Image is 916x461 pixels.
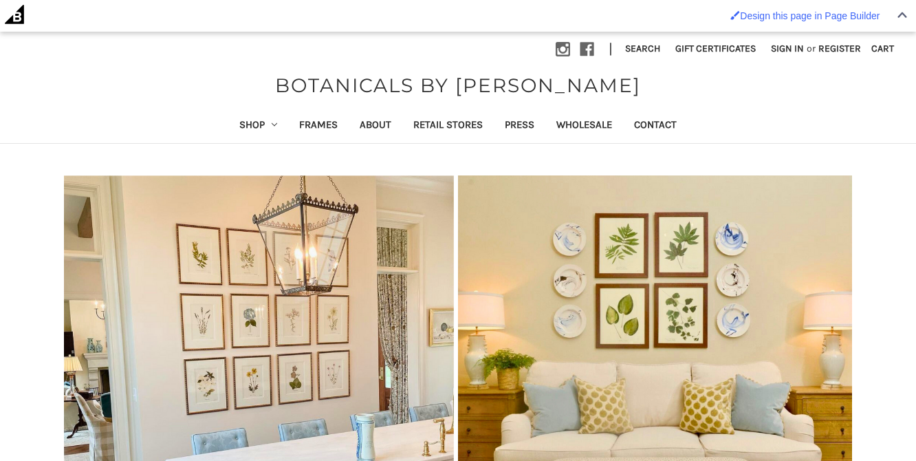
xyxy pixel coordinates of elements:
a: Gift Certificates [668,32,763,65]
img: Close Admin Bar [897,12,907,18]
a: Contact [623,109,688,143]
span: or [805,41,817,56]
a: Register [811,32,869,65]
a: Shop [228,109,289,143]
a: About [349,109,402,143]
li: | [604,39,618,61]
span: Design this page in Page Builder [740,10,880,21]
a: BOTANICALS BY [PERSON_NAME] [268,71,648,100]
span: Cart [871,43,894,54]
a: Press [494,109,545,143]
a: Wholesale [545,109,623,143]
a: Enabled brush for page builder edit. Design this page in Page Builder [723,3,886,28]
a: Cart with 0 items [864,32,902,65]
a: Sign in [763,32,811,65]
img: Enabled brush for page builder edit. [730,10,740,20]
a: Retail Stores [402,109,494,143]
button: Search [618,32,668,65]
a: Frames [288,109,349,143]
